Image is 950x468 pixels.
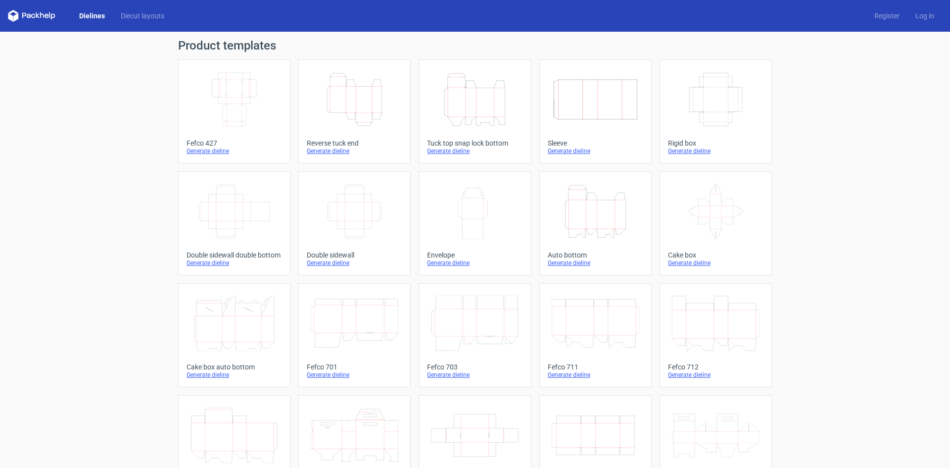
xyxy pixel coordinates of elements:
[539,171,652,275] a: Auto bottomGenerate dieline
[548,139,643,147] div: Sleeve
[419,283,531,387] a: Fefco 703Generate dieline
[668,363,763,371] div: Fefco 712
[307,139,402,147] div: Reverse tuck end
[113,11,172,21] a: Diecut layouts
[178,59,290,163] a: Fefco 427Generate dieline
[668,251,763,259] div: Cake box
[178,171,290,275] a: Double sidewall double bottomGenerate dieline
[660,171,772,275] a: Cake boxGenerate dieline
[178,40,772,52] h1: Product templates
[427,371,522,379] div: Generate dieline
[187,251,282,259] div: Double sidewall double bottom
[907,11,942,21] a: Log in
[427,147,522,155] div: Generate dieline
[548,363,643,371] div: Fefco 711
[427,259,522,267] div: Generate dieline
[548,251,643,259] div: Auto bottom
[660,283,772,387] a: Fefco 712Generate dieline
[71,11,113,21] a: Dielines
[539,59,652,163] a: SleeveGenerate dieline
[548,147,643,155] div: Generate dieline
[307,363,402,371] div: Fefco 701
[298,59,411,163] a: Reverse tuck endGenerate dieline
[539,283,652,387] a: Fefco 711Generate dieline
[419,59,531,163] a: Tuck top snap lock bottomGenerate dieline
[298,171,411,275] a: Double sidewallGenerate dieline
[187,371,282,379] div: Generate dieline
[548,259,643,267] div: Generate dieline
[187,259,282,267] div: Generate dieline
[307,251,402,259] div: Double sidewall
[298,283,411,387] a: Fefco 701Generate dieline
[419,171,531,275] a: EnvelopeGenerate dieline
[187,147,282,155] div: Generate dieline
[548,371,643,379] div: Generate dieline
[668,147,763,155] div: Generate dieline
[427,251,522,259] div: Envelope
[866,11,907,21] a: Register
[668,371,763,379] div: Generate dieline
[668,139,763,147] div: Rigid box
[668,259,763,267] div: Generate dieline
[187,363,282,371] div: Cake box auto bottom
[307,259,402,267] div: Generate dieline
[178,283,290,387] a: Cake box auto bottomGenerate dieline
[660,59,772,163] a: Rigid boxGenerate dieline
[427,139,522,147] div: Tuck top snap lock bottom
[187,139,282,147] div: Fefco 427
[307,371,402,379] div: Generate dieline
[427,363,522,371] div: Fefco 703
[307,147,402,155] div: Generate dieline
